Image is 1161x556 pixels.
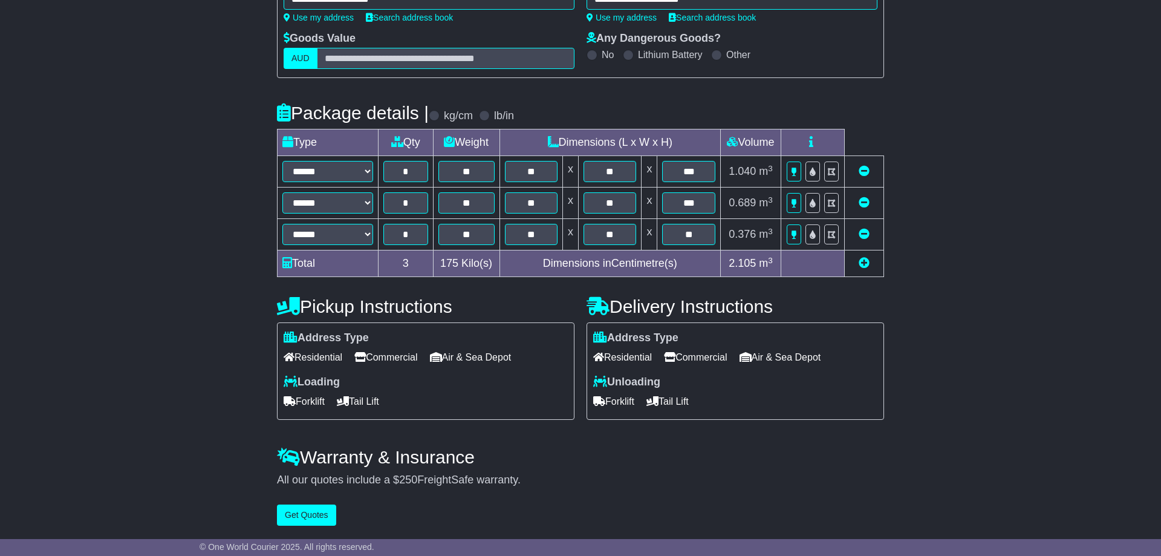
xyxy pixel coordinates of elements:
td: Type [278,129,379,156]
span: Air & Sea Depot [740,348,821,367]
sup: 3 [768,227,773,236]
span: Commercial [354,348,417,367]
span: Forklift [593,392,634,411]
span: 2.105 [729,257,756,269]
span: Residential [593,348,652,367]
span: Residential [284,348,342,367]
span: m [759,257,773,269]
label: kg/cm [444,110,473,123]
span: m [759,165,773,177]
sup: 3 [768,195,773,204]
a: Remove this item [859,165,870,177]
span: Commercial [664,348,727,367]
td: Volume [720,129,781,156]
td: Total [278,250,379,277]
label: Other [726,49,750,61]
span: 0.689 [729,197,756,209]
h4: Pickup Instructions [277,296,574,316]
td: 3 [379,250,434,277]
label: lb/in [494,110,514,123]
td: x [642,219,657,250]
span: 0.376 [729,228,756,240]
div: All our quotes include a $ FreightSafe warranty. [277,474,884,487]
td: Weight [433,129,499,156]
label: AUD [284,48,317,69]
span: Forklift [284,392,325,411]
label: Unloading [593,376,660,389]
a: Use my address [587,13,657,22]
label: Goods Value [284,32,356,45]
span: m [759,228,773,240]
h4: Package details | [277,103,429,123]
label: Lithium Battery [638,49,703,61]
td: Dimensions in Centimetre(s) [499,250,720,277]
td: Qty [379,129,434,156]
h4: Warranty & Insurance [277,447,884,467]
h4: Delivery Instructions [587,296,884,316]
a: Search address book [366,13,453,22]
a: Remove this item [859,197,870,209]
td: x [642,156,657,188]
a: Add new item [859,257,870,269]
a: Use my address [284,13,354,22]
td: Dimensions (L x W x H) [499,129,720,156]
span: © One World Courier 2025. All rights reserved. [200,542,374,552]
td: x [563,219,579,250]
label: Address Type [593,332,678,345]
a: Search address book [669,13,756,22]
span: Air & Sea Depot [430,348,512,367]
td: x [563,188,579,219]
td: x [563,156,579,188]
sup: 3 [768,256,773,265]
span: 175 [440,257,458,269]
button: Get Quotes [277,505,336,526]
label: Address Type [284,332,369,345]
span: m [759,197,773,209]
label: Any Dangerous Goods? [587,32,721,45]
span: 250 [399,474,417,486]
a: Remove this item [859,228,870,240]
label: Loading [284,376,340,389]
sup: 3 [768,164,773,173]
span: Tail Lift [337,392,379,411]
span: 1.040 [729,165,756,177]
label: No [602,49,614,61]
td: Kilo(s) [433,250,499,277]
td: x [642,188,657,219]
span: Tail Lift [646,392,689,411]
